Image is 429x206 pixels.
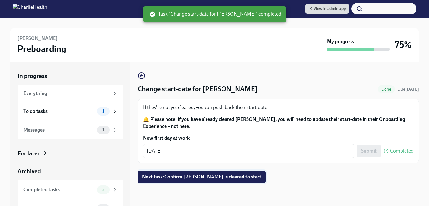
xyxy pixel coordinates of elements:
a: Everything [18,85,123,102]
div: Messages [23,127,94,133]
a: Messages1 [18,121,123,139]
div: Completed tasks [23,186,94,193]
a: In progress [18,72,123,80]
h6: [PERSON_NAME] [18,35,58,42]
span: Completed [390,148,414,153]
h3: 75% [395,39,411,50]
span: 3 [98,187,108,192]
strong: My progress [327,38,354,45]
span: September 15th, 2025 08:00 [397,86,419,92]
span: Next task : Confirm [PERSON_NAME] is cleared to start [142,174,261,180]
a: Completed tasks3 [18,180,123,199]
strong: 🔔 Please note: if you have already cleared [PERSON_NAME], you will need to update their start-dat... [143,116,405,129]
div: Everything [23,90,110,97]
div: For later [18,149,40,158]
button: Next task:Confirm [PERSON_NAME] is cleared to start [138,171,266,183]
h3: Preboarding [18,43,66,54]
span: 1 [99,109,108,113]
p: If they're not yet cleared, you can push back their start-date: [143,104,414,111]
span: Due [397,87,419,92]
a: View in admin app [305,4,349,14]
a: For later [18,149,123,158]
span: View in admin app [309,6,346,12]
img: CharlieHealth [13,4,47,14]
a: Archived [18,167,123,175]
h4: Change start-date for [PERSON_NAME] [138,84,258,94]
span: 1 [99,128,108,132]
span: Done [378,87,395,92]
strong: [DATE] [405,87,419,92]
div: To do tasks [23,108,94,115]
span: Task "Change start-date for [PERSON_NAME]" completed [149,11,281,18]
label: New first day at work [143,135,414,142]
textarea: [DATE] [147,147,350,155]
a: To do tasks1 [18,102,123,121]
